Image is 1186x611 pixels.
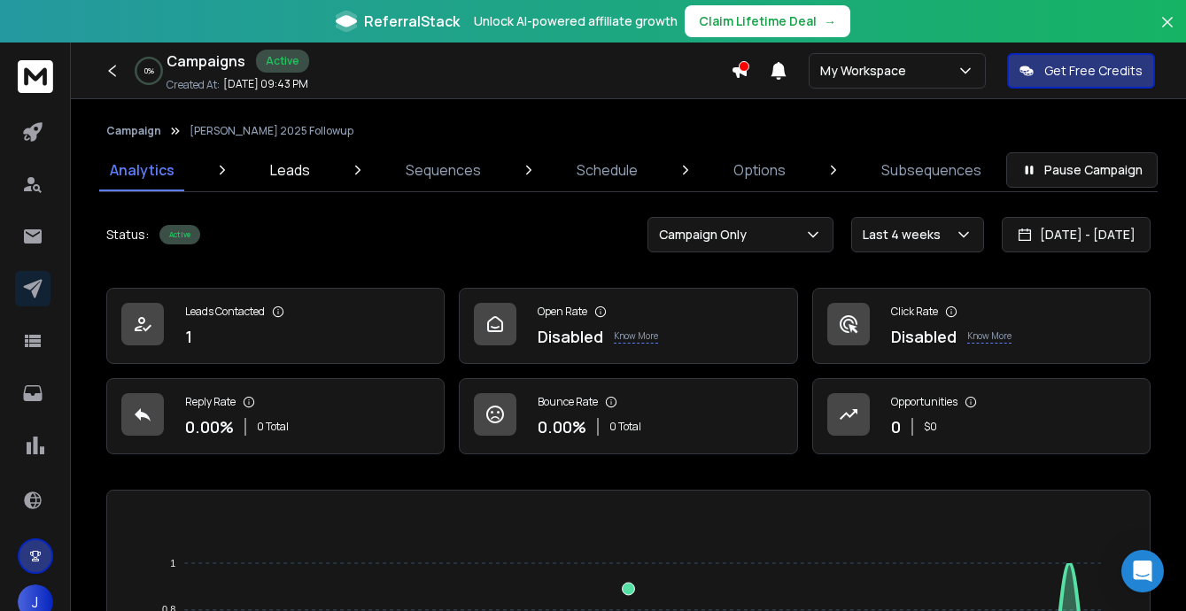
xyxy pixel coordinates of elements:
[106,124,161,138] button: Campaign
[1007,53,1155,89] button: Get Free Credits
[474,12,678,30] p: Unlock AI-powered affiliate growth
[459,288,797,364] a: Open RateDisabledKnow More
[1006,152,1158,188] button: Pause Campaign
[1002,217,1151,252] button: [DATE] - [DATE]
[1044,62,1143,80] p: Get Free Credits
[159,225,200,244] div: Active
[538,305,587,319] p: Open Rate
[566,149,648,191] a: Schedule
[167,78,220,92] p: Created At:
[167,50,245,72] h1: Campaigns
[144,66,154,76] p: 0 %
[395,149,492,191] a: Sequences
[733,159,786,181] p: Options
[190,124,353,138] p: [PERSON_NAME] 2025 Followup
[685,5,850,37] button: Claim Lifetime Deal→
[812,378,1151,454] a: Opportunities0$0
[824,12,836,30] span: →
[812,288,1151,364] a: Click RateDisabledKnow More
[863,226,948,244] p: Last 4 weeks
[106,378,445,454] a: Reply Rate0.00%0 Total
[185,324,192,349] p: 1
[110,159,174,181] p: Analytics
[538,414,586,439] p: 0.00 %
[659,226,754,244] p: Campaign Only
[614,329,658,344] p: Know More
[924,420,937,434] p: $ 0
[364,11,460,32] span: ReferralStack
[406,159,481,181] p: Sequences
[881,159,981,181] p: Subsequences
[967,329,1012,344] p: Know More
[871,149,992,191] a: Subsequences
[891,305,938,319] p: Click Rate
[185,414,234,439] p: 0.00 %
[577,159,638,181] p: Schedule
[185,305,265,319] p: Leads Contacted
[223,77,308,91] p: [DATE] 09:43 PM
[185,395,236,409] p: Reply Rate
[260,149,321,191] a: Leads
[106,288,445,364] a: Leads Contacted1
[609,420,641,434] p: 0 Total
[891,324,957,349] p: Disabled
[256,50,309,73] div: Active
[257,420,289,434] p: 0 Total
[459,378,797,454] a: Bounce Rate0.00%0 Total
[723,149,796,191] a: Options
[820,62,913,80] p: My Workspace
[170,558,175,568] tspan: 1
[538,324,603,349] p: Disabled
[538,395,598,409] p: Bounce Rate
[1121,550,1164,592] div: Open Intercom Messenger
[891,414,901,439] p: 0
[106,226,149,244] p: Status:
[1156,11,1179,53] button: Close banner
[891,395,957,409] p: Opportunities
[99,149,185,191] a: Analytics
[270,159,310,181] p: Leads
